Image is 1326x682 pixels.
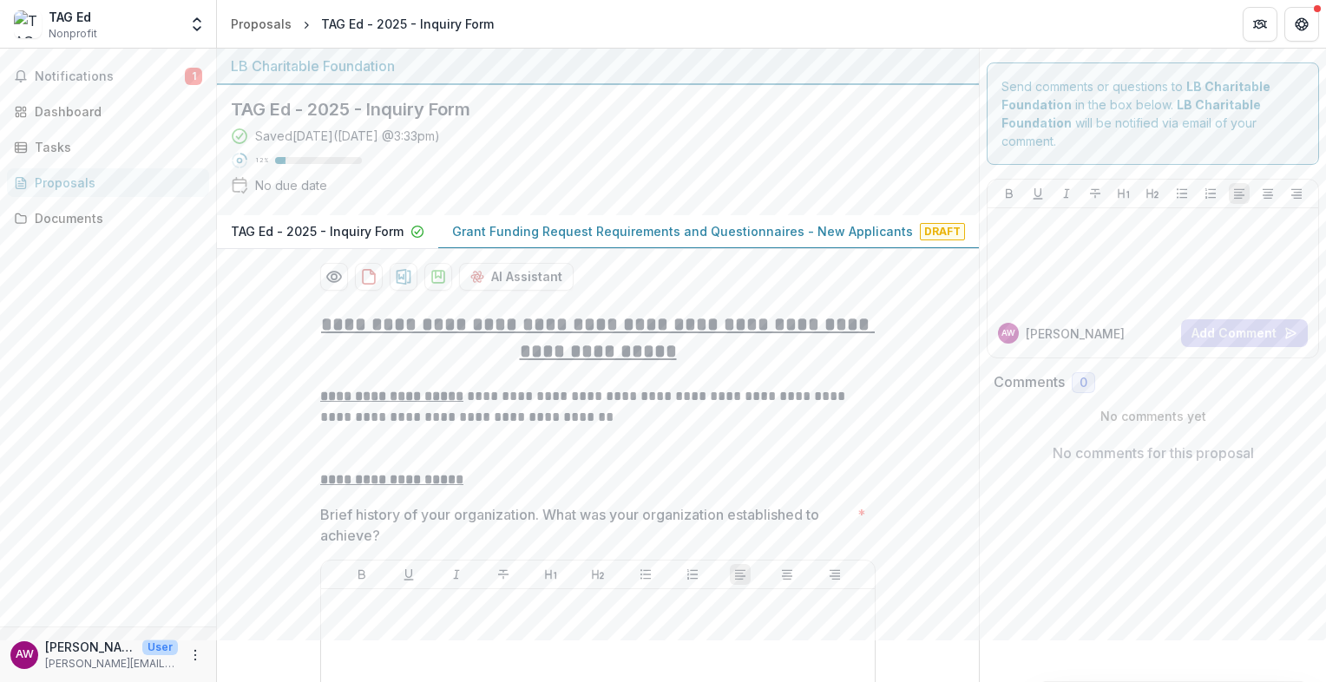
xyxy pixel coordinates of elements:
[920,223,965,240] span: Draft
[398,564,419,585] button: Underline
[1284,7,1319,42] button: Get Help
[777,564,798,585] button: Align Center
[987,62,1319,165] div: Send comments or questions to in the box below. will be notified via email of your comment.
[1053,443,1254,463] p: No comments for this proposal
[1080,376,1087,390] span: 0
[588,564,608,585] button: Heading 2
[35,174,195,192] div: Proposals
[459,263,574,291] button: AI Assistant
[231,15,292,33] div: Proposals
[1113,183,1134,204] button: Heading 1
[1243,7,1277,42] button: Partners
[7,168,209,197] a: Proposals
[1142,183,1163,204] button: Heading 2
[682,564,703,585] button: Ordered List
[7,204,209,233] a: Documents
[390,263,417,291] button: download-proposal
[994,407,1312,425] p: No comments yet
[35,69,185,84] span: Notifications
[1257,183,1278,204] button: Align Center
[351,564,372,585] button: Bold
[224,11,501,36] nav: breadcrumb
[635,564,656,585] button: Bullet List
[1286,183,1307,204] button: Align Right
[224,11,299,36] a: Proposals
[1229,183,1250,204] button: Align Left
[446,564,467,585] button: Italicize
[999,183,1020,204] button: Bold
[49,26,97,42] span: Nonprofit
[185,7,209,42] button: Open entity switcher
[355,263,383,291] button: download-proposal
[7,133,209,161] a: Tasks
[493,564,514,585] button: Strike
[424,263,452,291] button: download-proposal
[320,263,348,291] button: Preview 988ce659-7ab4-421f-90c0-e6a67c395181-1.pdf
[1172,183,1192,204] button: Bullet List
[1001,329,1015,338] div: Anwar Walker
[231,222,404,240] p: TAG Ed - 2025 - Inquiry Form
[231,99,937,120] h2: TAG Ed - 2025 - Inquiry Form
[185,645,206,666] button: More
[824,564,845,585] button: Align Right
[45,656,178,672] p: [PERSON_NAME][EMAIL_ADDRESS][DOMAIN_NAME]
[185,68,202,85] span: 1
[142,639,178,655] p: User
[255,127,440,145] div: Saved [DATE] ( [DATE] @ 3:33pm )
[255,176,327,194] div: No due date
[1200,183,1221,204] button: Ordered List
[45,638,135,656] p: [PERSON_NAME]
[35,209,195,227] div: Documents
[1085,183,1106,204] button: Strike
[14,10,42,38] img: TAG Ed
[35,102,195,121] div: Dashboard
[35,138,195,156] div: Tasks
[7,97,209,126] a: Dashboard
[49,8,97,26] div: TAG Ed
[321,15,494,33] div: TAG Ed - 2025 - Inquiry Form
[231,56,965,76] div: LB Charitable Foundation
[320,504,850,546] p: Brief history of your organization. What was your organization established to achieve?
[541,564,561,585] button: Heading 1
[452,222,913,240] p: Grant Funding Request Requirements and Questionnaires - New Applicants
[730,564,751,585] button: Align Left
[1027,183,1048,204] button: Underline
[7,62,209,90] button: Notifications1
[16,649,34,660] div: Anwar Walker
[994,374,1065,390] h2: Comments
[1026,325,1125,343] p: [PERSON_NAME]
[255,154,268,167] p: 12 %
[1181,319,1308,347] button: Add Comment
[1056,183,1077,204] button: Italicize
